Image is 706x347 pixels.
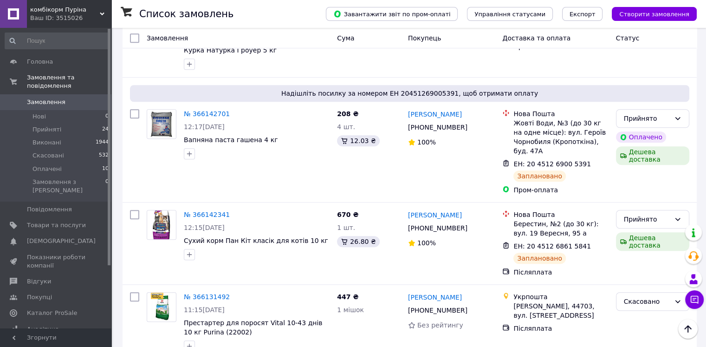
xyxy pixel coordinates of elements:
[184,136,278,144] a: Вапняна паста гашена 4 кг
[32,112,46,121] span: Нові
[513,292,608,301] div: Укрпошта
[408,34,441,42] span: Покупець
[513,210,608,219] div: Нова Пошта
[513,109,608,118] div: Нова Пошта
[624,296,670,307] div: Скасовано
[99,151,109,160] span: 532
[337,34,354,42] span: Cума
[147,34,188,42] span: Замовлення
[513,185,608,195] div: Пром-оплата
[513,118,608,156] div: Жовті Води, №3 (до 30 кг на одне місце): вул. Героїв Чорнобиля (Кропоткіна), буд. 47А
[139,8,233,20] h1: Список замовлень
[417,138,436,146] span: 100%
[337,135,379,146] div: 12.03 ₴
[337,211,358,218] span: 670 ₴
[27,253,86,270] span: Показники роботи компанії
[337,224,355,231] span: 1 шт.
[337,293,358,301] span: 447 ₴
[32,151,64,160] span: Скасовані
[96,138,109,147] span: 1944
[27,237,96,245] span: [DEMOGRAPHIC_DATA]
[27,58,53,66] span: Головна
[184,211,230,218] a: № 366142341
[27,277,51,286] span: Відгуки
[102,125,109,134] span: 24
[685,290,704,309] button: Чат з покупцем
[408,293,462,302] a: [PERSON_NAME]
[32,178,105,195] span: Замовлення з [PERSON_NAME]
[467,7,553,21] button: Управління статусами
[408,210,462,220] a: [PERSON_NAME]
[27,73,111,90] span: Замовлення та повідомлення
[678,319,698,339] button: Наверх
[184,46,277,54] a: Курка Натурка Гроуер 5 кг
[184,224,225,231] span: 12:15[DATE]
[406,304,469,317] div: [PHONE_NUMBER]
[27,293,52,301] span: Покупці
[602,10,697,17] a: Створити замовлення
[513,301,608,320] div: [PERSON_NAME], 44703, вул. [STREET_ADDRESS]
[474,11,545,18] span: Управління статусами
[27,205,72,214] span: Повідомлення
[562,7,603,21] button: Експорт
[624,113,670,124] div: Прийнято
[337,123,355,131] span: 4 шт.
[337,236,379,247] div: 26.80 ₴
[406,121,469,134] div: [PHONE_NUMBER]
[326,7,458,21] button: Завантажити звіт по пром-оплаті
[337,306,364,314] span: 1 мішок
[147,110,176,138] img: Фото товару
[32,125,61,134] span: Прийняті
[27,221,86,229] span: Товари та послуги
[184,319,323,336] a: Престартер для поросят Vital 10-43 днів 10 кг Purina (22002)
[616,146,689,165] div: Дешева доставка
[151,293,173,321] img: Фото товару
[337,110,358,118] span: 208 ₴
[105,112,109,121] span: 0
[513,219,608,238] div: Берестин, №2 (до 30 кг): вул. 19 Вересня, 95 а
[184,306,225,314] span: 11:15[DATE]
[184,110,230,118] a: № 366142701
[333,10,450,18] span: Завантажити звіт по пром-оплаті
[147,210,176,239] img: Фото товару
[513,170,566,182] div: Заплановано
[27,325,59,334] span: Аналітика
[417,321,463,329] span: Без рейтингу
[30,6,100,14] span: комбікорм Пуріна
[616,34,640,42] span: Статус
[513,160,591,168] span: ЕН: 20 4512 6900 5391
[105,178,109,195] span: 0
[27,98,65,106] span: Замовлення
[417,239,436,247] span: 100%
[32,138,61,147] span: Виконані
[147,292,176,322] a: Фото товару
[147,210,176,240] a: Фото товару
[570,11,596,18] span: Експорт
[624,214,670,224] div: Прийнято
[5,33,110,49] input: Пошук
[184,123,225,131] span: 12:17[DATE]
[513,324,608,333] div: Післяплата
[513,253,566,264] div: Заплановано
[184,293,230,301] a: № 366131492
[27,309,77,317] span: Каталог ProSale
[513,268,608,277] div: Післяплата
[502,34,570,42] span: Доставка та оплата
[616,232,689,251] div: Дешева доставка
[147,109,176,139] a: Фото товару
[184,237,328,244] a: Сухий корм Пан Кіт класік для котів 10 кг
[134,89,686,98] span: Надішліть посилку за номером ЕН 20451269005391, щоб отримати оплату
[406,222,469,235] div: [PHONE_NUMBER]
[408,110,462,119] a: [PERSON_NAME]
[616,131,666,143] div: Оплачено
[102,165,109,173] span: 10
[32,165,62,173] span: Оплачені
[619,11,689,18] span: Створити замовлення
[30,14,111,22] div: Ваш ID: 3515026
[612,7,697,21] button: Створити замовлення
[513,242,591,250] span: ЕН: 20 4512 6861 5841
